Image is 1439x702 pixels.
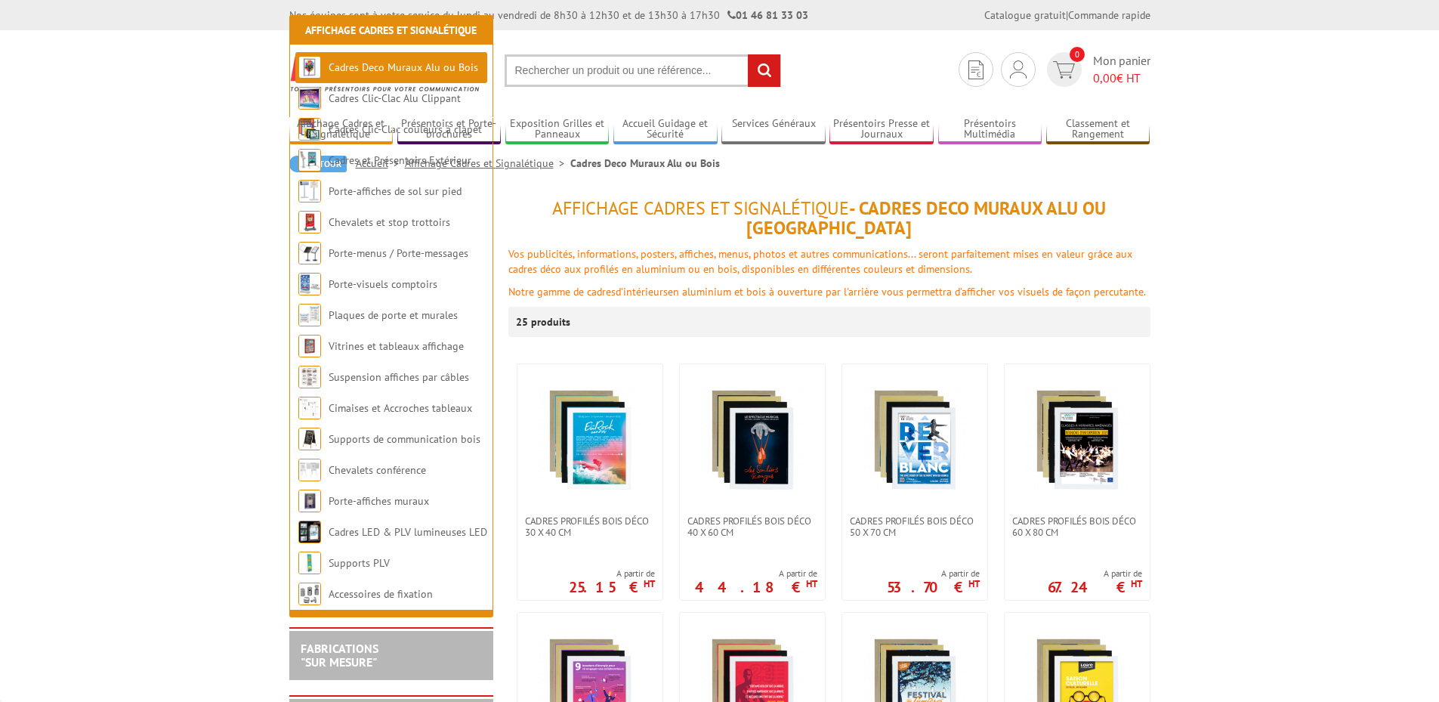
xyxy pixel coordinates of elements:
p: 25 produits [516,307,573,337]
span: 0,00 [1093,70,1116,85]
a: Exposition Grilles et Panneaux [505,117,610,142]
span: A partir de [887,567,980,580]
sup: HT [968,577,980,590]
img: devis rapide [968,60,984,79]
img: Supports de communication bois [298,428,321,450]
img: Chevalets conférence [298,459,321,481]
img: Cadres LED & PLV lumineuses LED [298,521,321,543]
a: Porte-affiches muraux [329,494,429,508]
a: Suspension affiches par câbles [329,370,469,384]
a: Supports PLV [329,556,390,570]
a: Chevalets conférence [329,463,426,477]
span: Affichage Cadres et Signalétique [552,196,849,220]
a: Cadres et Présentoirs Extérieur [329,153,471,167]
span: A partir de [569,567,655,580]
span: A partir de [1048,567,1142,580]
span: € HT [1093,70,1150,87]
a: Commande rapide [1068,8,1150,22]
a: Cadres Profilés Bois Déco 30 x 40 cm [517,515,662,538]
a: Cimaises et Accroches tableaux [329,401,472,415]
a: Présentoirs et Porte-brochures [397,117,502,142]
img: Porte-menus / Porte-messages [298,242,321,264]
span: Cadres Profilés Bois Déco 50 x 70 cm [850,515,980,538]
input: Rechercher un produit ou une référence... [505,54,781,87]
span: Cadres Profilés Bois Déco 40 x 60 cm [687,515,817,538]
img: Cadres Profilés Bois Déco 30 x 40 cm [537,387,643,493]
img: Cadres Profilés Bois Déco 50 x 70 cm [862,387,968,493]
strong: 01 46 81 33 03 [727,8,808,22]
img: Chevalets et stop trottoirs [298,211,321,233]
img: Porte-affiches muraux [298,490,321,512]
h1: - Cadres Deco Muraux Alu ou [GEOGRAPHIC_DATA] [508,199,1150,239]
a: Cadres Profilés Bois Déco 40 x 60 cm [680,515,825,538]
font: d'intérieurs [616,285,668,298]
a: Présentoirs Multimédia [938,117,1042,142]
img: Suspension affiches par câbles [298,366,321,388]
span: Mon panier [1093,52,1150,87]
img: Porte-affiches de sol sur pied [298,180,321,203]
sup: HT [1131,577,1142,590]
a: Affichage Cadres et Signalétique [289,117,394,142]
p: 53.70 € [887,583,980,592]
a: Classement et Rangement [1046,117,1150,142]
font: Vos publicités, informations, posters, affiches, menus, photos et autres communications... seront... [508,247,1132,276]
a: Affichage Cadres et Signalétique [405,156,570,170]
a: Services Généraux [721,117,826,142]
li: Cadres Deco Muraux Alu ou Bois [570,156,720,171]
sup: HT [644,577,655,590]
a: Cadres Deco Muraux Alu ou Bois [329,60,478,74]
a: Catalogue gratuit [984,8,1066,22]
a: FABRICATIONS"Sur Mesure" [301,641,378,670]
a: Accueil Guidage et Sécurité [613,117,718,142]
img: Porte-visuels comptoirs [298,273,321,295]
img: Cadres Clic-Clac Alu Clippant [298,87,321,110]
a: Cadres Profilés Bois Déco 50 x 70 cm [842,515,987,538]
img: Cadres Profilés Bois Déco 60 x 80 cm [1024,387,1130,493]
a: Plaques de porte et murales [329,308,458,322]
div: | [984,8,1150,23]
a: Porte-visuels comptoirs [329,277,437,291]
p: 25.15 € [569,583,655,592]
img: devis rapide [1053,61,1075,79]
a: Affichage Cadres et Signalétique [305,23,477,37]
img: Plaques de porte et murales [298,304,321,326]
img: Cadres Deco Muraux Alu ou Bois [298,56,321,79]
font: Notre gamme de cadres [508,285,616,298]
a: devis rapide 0 Mon panier 0,00€ HT [1043,52,1150,87]
span: Cadres Profilés Bois Déco 30 x 40 cm [525,515,655,538]
a: Cadres Profilés Bois Déco 60 x 80 cm [1005,515,1150,538]
img: Cimaises et Accroches tableaux [298,397,321,419]
a: Supports de communication bois [329,432,480,446]
input: rechercher [748,54,780,87]
div: Nos équipes sont à votre service du lundi au vendredi de 8h30 à 12h30 et de 13h30 à 17h30 [289,8,808,23]
span: 0 [1070,47,1085,62]
sup: HT [806,577,817,590]
a: Vitrines et tableaux affichage [329,339,464,353]
img: Cadres Profilés Bois Déco 40 x 60 cm [699,387,805,493]
a: Chevalets et stop trottoirs [329,215,450,229]
img: devis rapide [1010,60,1027,79]
img: Vitrines et tableaux affichage [298,335,321,357]
a: Accessoires de fixation [329,587,433,601]
p: 67.24 € [1048,583,1142,592]
img: Accessoires de fixation [298,583,321,605]
font: en aluminium et bois à ouverture par l'arrière vous permettra d’afficher vos visuels de façon per... [668,285,1146,298]
p: 44.18 € [695,583,817,592]
a: Cadres LED & PLV lumineuses LED [329,525,487,539]
img: Supports PLV [298,552,321,574]
a: Porte-affiches de sol sur pied [329,184,462,198]
a: Présentoirs Presse et Journaux [829,117,934,142]
span: Cadres Profilés Bois Déco 60 x 80 cm [1012,515,1142,538]
a: Porte-menus / Porte-messages [329,246,468,260]
span: A partir de [695,567,817,580]
a: Cadres Clic-Clac Alu Clippant [329,91,461,105]
img: Cadres et Présentoirs Extérieur [298,149,321,172]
